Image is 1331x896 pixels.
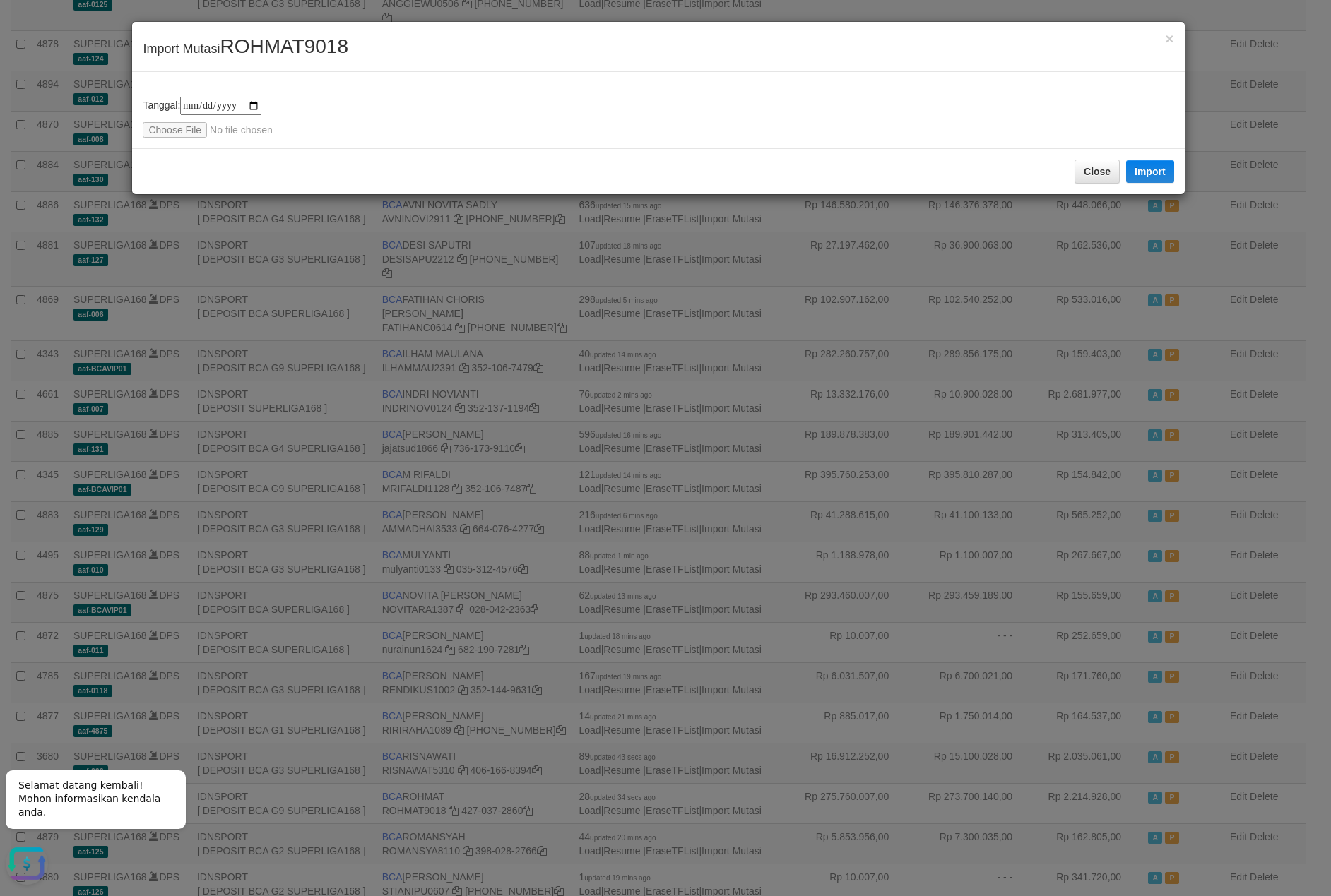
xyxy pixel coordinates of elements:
[220,35,348,57] span: ROHMAT9018
[1126,160,1174,183] button: Import
[1165,30,1173,47] span: ×
[18,22,160,60] span: Selamat datang kembali! Mohon informasikan kendala anda.
[143,97,1173,138] div: Tanggal:
[6,85,48,127] button: Open LiveChat chat widget
[1075,160,1120,184] button: Close
[1165,31,1173,46] button: Close
[143,42,348,56] span: Import Mutasi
